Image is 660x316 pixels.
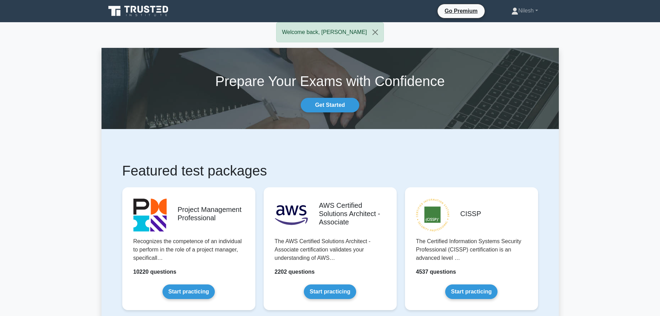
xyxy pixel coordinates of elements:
a: Start practicing [304,284,356,299]
div: Welcome back, [PERSON_NAME] [276,22,384,42]
a: Nilesh [495,4,555,18]
a: Start practicing [445,284,498,299]
a: Start practicing [162,284,215,299]
a: Get Started [301,98,359,112]
h1: Prepare Your Exams with Confidence [102,73,559,89]
h1: Featured test packages [122,162,538,179]
a: Go Premium [440,7,482,15]
button: Close [367,23,384,42]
